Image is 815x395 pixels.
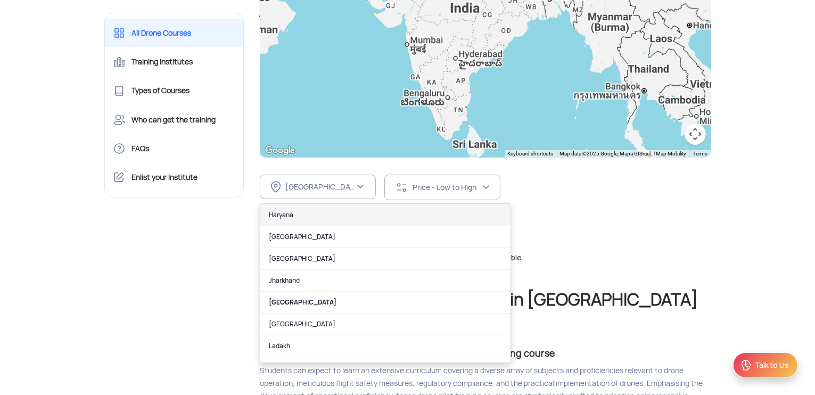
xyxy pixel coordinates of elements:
a: Enlist your Institute [105,163,244,192]
a: Jharkhand [260,270,511,292]
a: Haryana [260,204,511,226]
a: Training Institutes [105,47,244,76]
a: Open this area in Google Maps (opens a new window) [262,144,298,158]
span: Map data ©2025 Google, Mapa GISrael, TMap Mobility [560,151,687,157]
button: [GEOGRAPHIC_DATA] [260,175,376,199]
div: Price - Low to High [413,183,482,192]
a: All Drone Courses [105,19,244,47]
img: ic_location_inActive.svg [271,181,281,193]
a: Ladakh [260,335,511,357]
button: Keyboard shortcuts [508,150,554,158]
a: Types of Courses [105,76,244,105]
div: No Courses Available [252,252,719,263]
img: ic_Support.svg [740,359,753,372]
a: FAQs [105,134,244,163]
a: Terms [693,151,708,157]
div: Talk to Us [755,360,789,371]
img: Google [262,144,298,158]
a: [GEOGRAPHIC_DATA] [260,226,511,248]
div: [GEOGRAPHIC_DATA] [285,182,355,192]
a: Lakshadweep [260,357,511,379]
a: [GEOGRAPHIC_DATA] [260,292,511,314]
a: Who can get the training [105,105,244,134]
button: Price - Low to High [384,175,500,200]
button: Map camera controls [685,124,706,145]
a: [GEOGRAPHIC_DATA] [260,314,511,335]
img: ic_chevron_down.svg [356,183,365,191]
a: [GEOGRAPHIC_DATA] [260,248,511,270]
